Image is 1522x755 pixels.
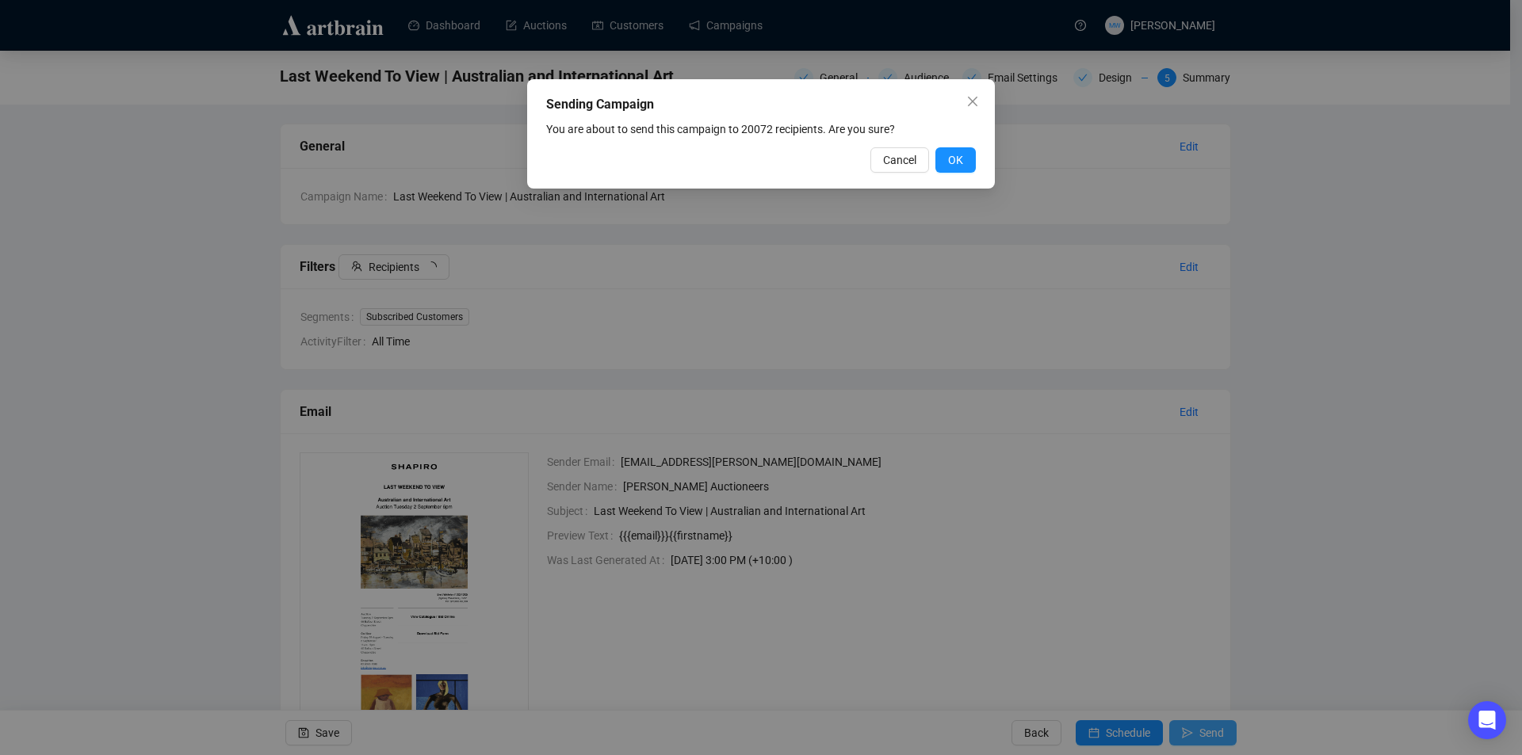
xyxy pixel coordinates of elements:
span: OK [948,151,963,169]
span: close [966,95,979,108]
span: Cancel [883,151,916,169]
button: Close [960,89,985,114]
div: You are about to send this campaign to 20072 recipients. Are you sure? [546,120,976,138]
div: Open Intercom Messenger [1468,701,1506,739]
button: OK [935,147,976,173]
div: Sending Campaign [546,95,976,114]
button: Cancel [870,147,929,173]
